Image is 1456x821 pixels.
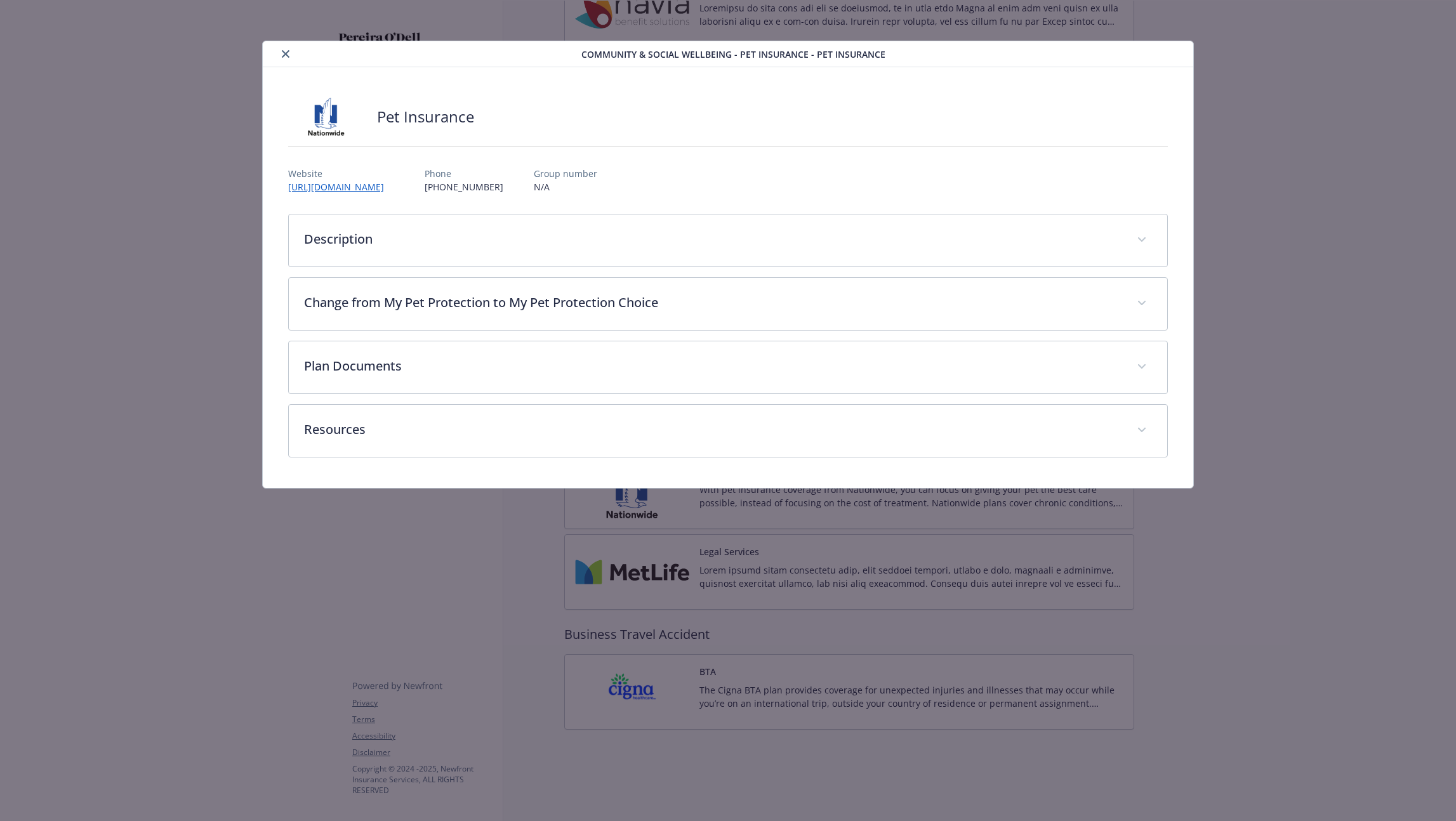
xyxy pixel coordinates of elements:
p: Change from My Pet Protection to My Pet Protection Choice [304,293,1122,312]
p: Description [304,230,1122,249]
div: Change from My Pet Protection to My Pet Protection Choice [289,278,1167,330]
img: Nationwide Pet Insurance [288,98,364,136]
p: Resources [304,420,1122,439]
p: [PHONE_NUMBER] [425,180,503,194]
p: Plan Documents [304,357,1122,376]
div: Description [289,214,1167,266]
p: Phone [425,167,503,180]
div: details for plan Community & Social Wellbeing - Pet Insurance - Pet Insurance [145,41,1310,489]
div: Resources [289,405,1167,457]
h2: Pet Insurance [377,106,474,128]
p: N/A [534,180,597,194]
a: [URL][DOMAIN_NAME] [288,181,394,193]
p: Group number [534,167,597,180]
button: close [278,46,293,62]
span: Community & Social Wellbeing - Pet Insurance - Pet Insurance [581,48,885,61]
div: Plan Documents [289,341,1167,393]
p: Website [288,167,394,180]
